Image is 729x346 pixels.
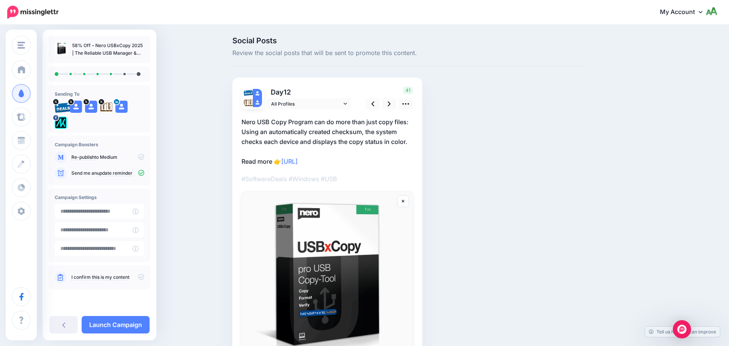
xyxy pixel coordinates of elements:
a: I confirm this is my content [71,274,129,280]
p: Day [267,87,352,98]
span: 41 [403,87,413,94]
img: user_default_image.png [253,89,262,98]
a: Re-publish [71,154,95,160]
img: user_default_image.png [253,98,262,107]
img: 95cf0fca748e57b5e67bba0a1d8b2b21-27699.png [55,101,71,113]
img: Missinglettr [7,6,58,19]
a: My Account [652,3,718,22]
img: agK0rCH6-27705.jpg [244,98,253,107]
img: user_default_image.png [70,101,82,113]
img: 4af2b90e126607b1d4a51e99f140408d_thumb.jpg [55,42,68,55]
img: agK0rCH6-27705.jpg [100,101,112,113]
h4: Sending To [55,91,144,97]
span: All Profiles [271,100,342,108]
p: Send me an [71,170,144,177]
h4: Campaign Boosters [55,142,144,147]
p: to Medium [71,154,144,161]
p: 58% Off – Nero USBxCopy 2025 | The Reliable USB Manager & Transfer – for Windows [72,42,144,57]
img: menu.png [17,42,25,49]
img: user_default_image.png [85,101,97,113]
img: 300371053_782866562685722_1733786435366177641_n-bsa128417.png [55,117,67,129]
img: user_default_image.png [115,101,128,113]
a: [URL] [281,158,298,165]
a: Tell us how we can improve [645,327,720,337]
span: Social Posts [232,37,585,44]
p: Nero USB Copy Program can do more than just copy files: Using an automatically created checksum, ... [241,117,413,166]
h4: Campaign Settings [55,194,144,200]
div: Open Intercom Messenger [673,320,691,338]
p: #SoftwareDeals #Windows #USB [241,174,413,184]
span: Review the social posts that will be sent to promote this content. [232,48,585,58]
span: 12 [284,88,291,96]
img: 95cf0fca748e57b5e67bba0a1d8b2b21-27699.png [244,89,253,96]
a: update reminder [97,170,133,176]
a: All Profiles [267,98,351,109]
